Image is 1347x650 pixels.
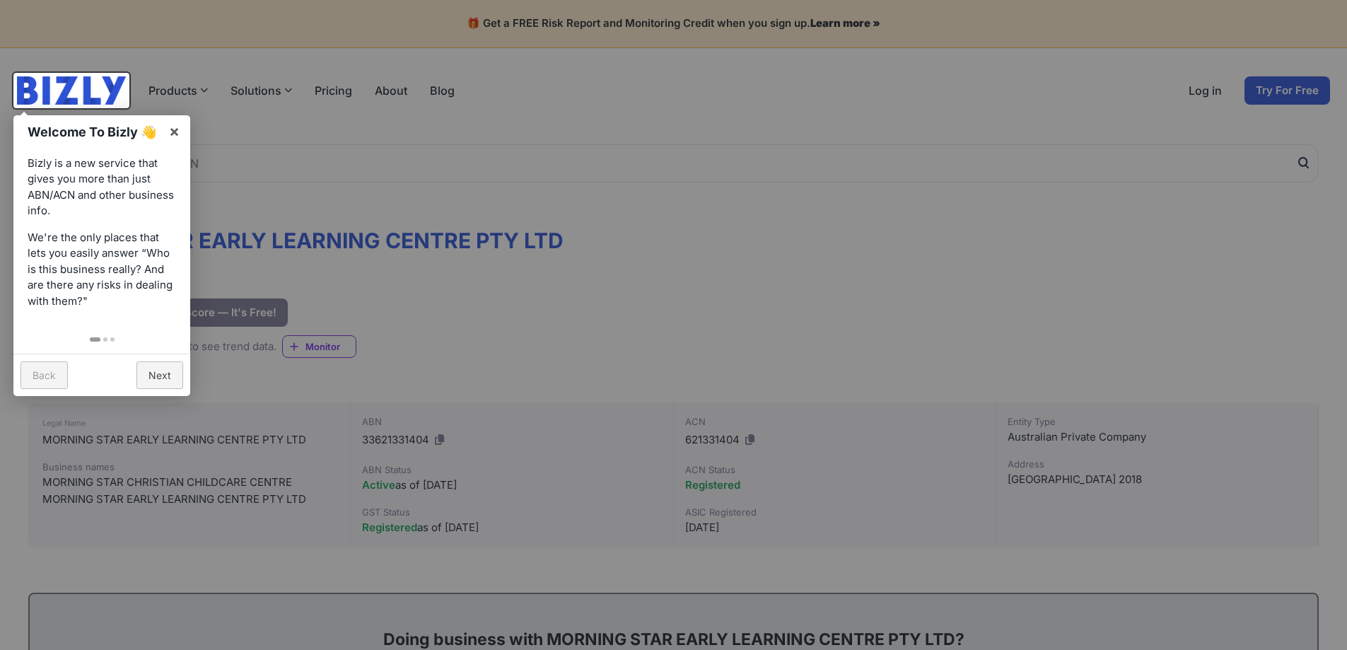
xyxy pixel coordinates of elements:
[28,122,161,141] h1: Welcome To Bizly 👋
[21,361,68,389] a: Back
[158,115,190,147] a: ×
[28,156,176,219] p: Bizly is a new service that gives you more than just ABN/ACN and other business info.
[28,230,176,310] p: We're the only places that lets you easily answer “Who is this business really? And are there any...
[136,361,183,389] a: Next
